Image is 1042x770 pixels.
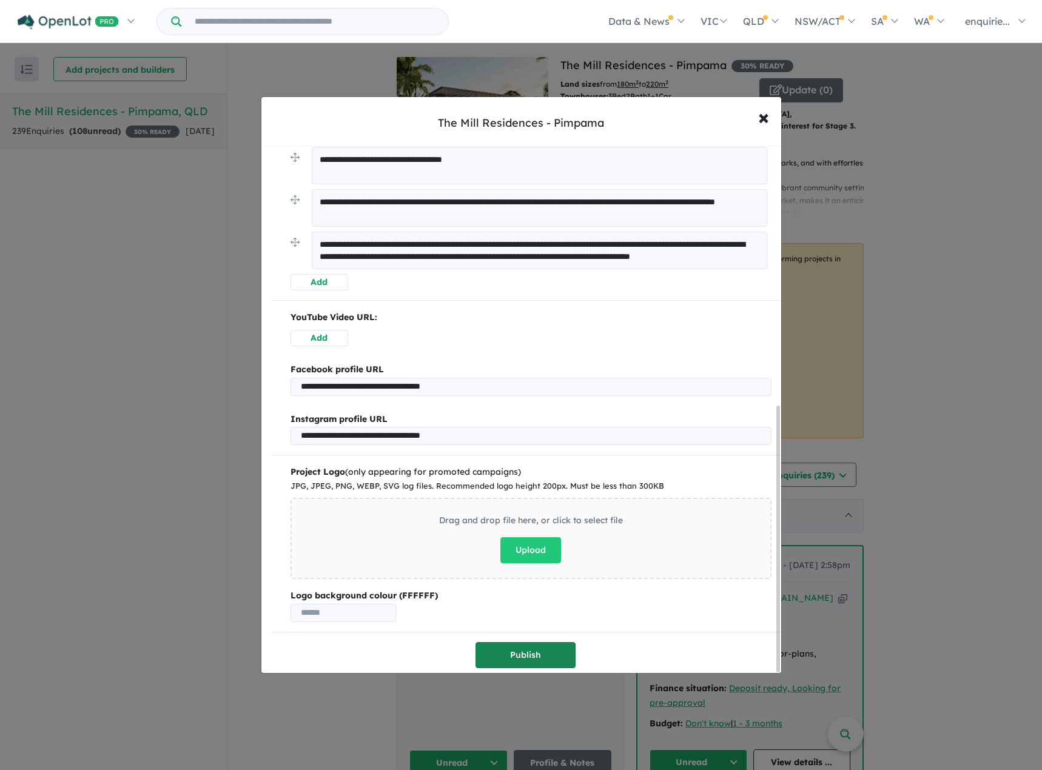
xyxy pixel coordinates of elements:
[291,330,348,346] button: Add
[291,480,771,493] div: JPG, JPEG, PNG, WEBP, SVG log files. Recommended logo height 200px. Must be less than 300KB
[500,537,561,563] button: Upload
[184,8,446,35] input: Try estate name, suburb, builder or developer
[291,310,771,325] p: YouTube Video URL:
[438,115,604,131] div: The Mill Residences - Pimpama
[291,153,300,162] img: drag.svg
[758,104,769,130] span: ×
[291,465,771,480] div: (only appearing for promoted campaigns)
[965,15,1010,27] span: enquirie...
[291,589,771,603] b: Logo background colour (FFFFFF)
[291,413,388,424] b: Instagram profile URL
[439,514,623,528] div: Drag and drop file here, or click to select file
[291,364,384,375] b: Facebook profile URL
[291,195,300,204] img: drag.svg
[18,15,119,30] img: Openlot PRO Logo White
[291,466,345,477] b: Project Logo
[476,642,576,668] button: Publish
[291,238,300,247] img: drag.svg
[291,274,348,290] button: Add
